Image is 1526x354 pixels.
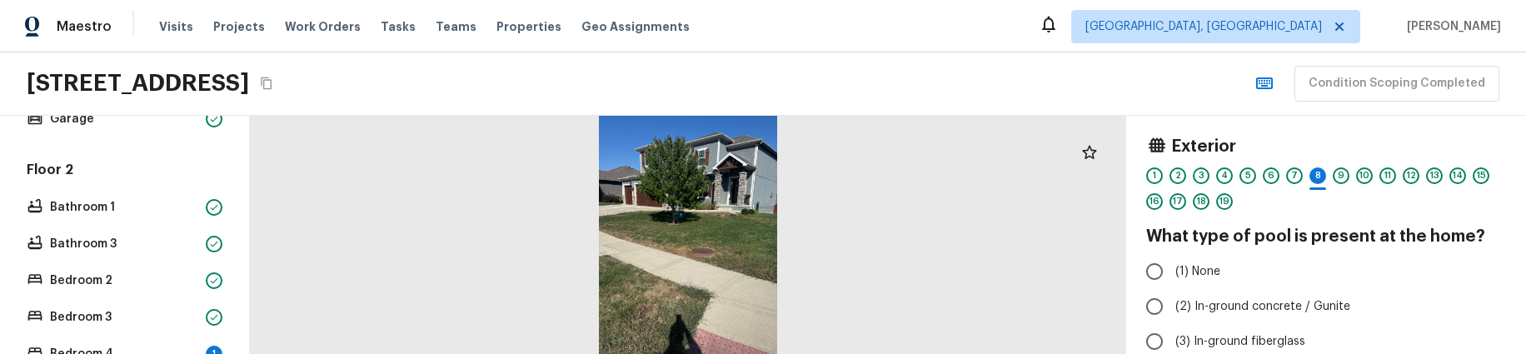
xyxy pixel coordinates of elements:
[159,18,193,35] span: Visits
[285,18,361,35] span: Work Orders
[1449,167,1466,184] div: 14
[50,199,199,216] p: Bathroom 1
[381,21,416,32] span: Tasks
[1193,193,1209,210] div: 18
[1146,167,1163,184] div: 1
[50,272,199,289] p: Bedroom 2
[1286,167,1303,184] div: 7
[1175,298,1350,315] span: (2) In-ground concrete / Gunite
[1171,136,1236,157] h4: Exterior
[1175,263,1220,280] span: (1) None
[1426,167,1443,184] div: 13
[1356,167,1373,184] div: 10
[1239,167,1256,184] div: 5
[1379,167,1396,184] div: 11
[436,18,476,35] span: Teams
[1175,333,1305,350] span: (3) In-ground fiberglass
[50,236,199,252] p: Bathroom 3
[23,161,226,182] h5: Floor 2
[1169,193,1186,210] div: 17
[1403,167,1419,184] div: 12
[256,72,277,94] button: Copy Address
[1169,167,1186,184] div: 2
[1146,193,1163,210] div: 16
[1216,167,1233,184] div: 4
[1473,167,1489,184] div: 15
[50,111,199,127] p: Garage
[1263,167,1279,184] div: 6
[1400,18,1501,35] span: [PERSON_NAME]
[1146,226,1506,247] h4: What type of pool is present at the home?
[1309,167,1326,184] div: 8
[50,309,199,326] p: Bedroom 3
[496,18,561,35] span: Properties
[1216,193,1233,210] div: 19
[1085,18,1322,35] span: [GEOGRAPHIC_DATA], [GEOGRAPHIC_DATA]
[1333,167,1349,184] div: 9
[213,18,265,35] span: Projects
[57,18,112,35] span: Maestro
[27,68,249,98] h2: [STREET_ADDRESS]
[1193,167,1209,184] div: 3
[581,18,690,35] span: Geo Assignments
